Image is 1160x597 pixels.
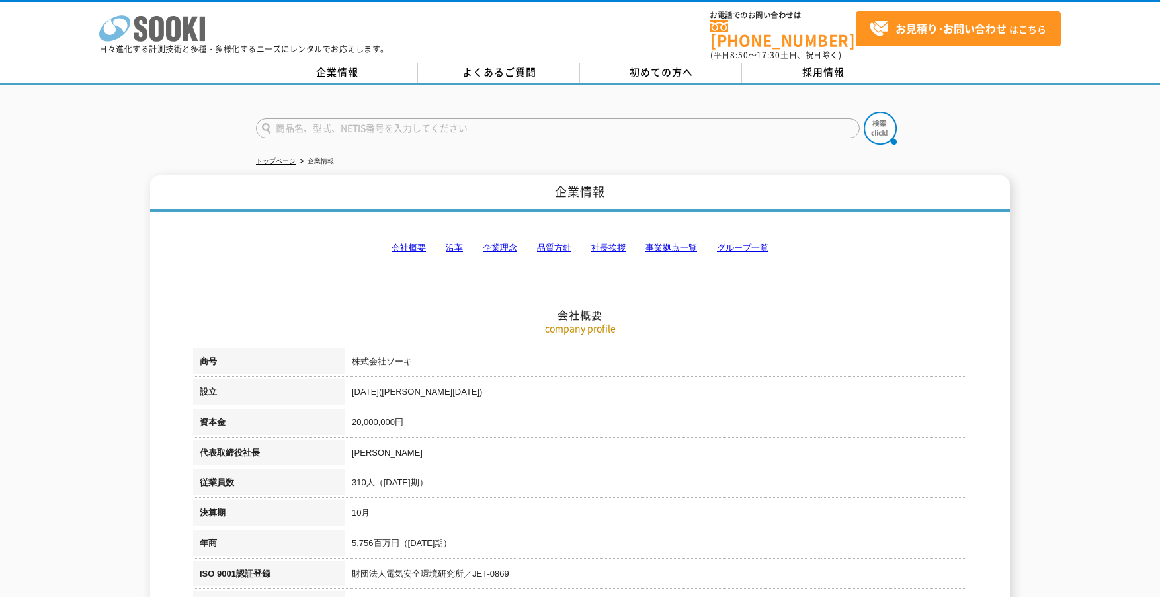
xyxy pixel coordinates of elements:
span: (平日 ～ 土日、祝日除く) [710,49,841,61]
li: 企業情報 [298,155,334,169]
a: 初めての方へ [580,63,742,83]
a: 社長挨拶 [591,243,626,253]
th: 決算期 [193,500,345,530]
span: お電話でのお問い合わせは [710,11,856,19]
td: 20,000,000円 [345,409,967,440]
a: [PHONE_NUMBER] [710,20,856,48]
span: 17:30 [757,49,780,61]
td: [PERSON_NAME] [345,440,967,470]
p: 日々進化する計測技術と多種・多様化するニーズにレンタルでお応えします。 [99,45,389,53]
td: 310人（[DATE]期） [345,469,967,500]
a: 品質方針 [537,243,571,253]
h2: 会社概要 [193,176,967,322]
td: 10月 [345,500,967,530]
td: 株式会社ソーキ [345,348,967,379]
th: 商号 [193,348,345,379]
a: 採用情報 [742,63,904,83]
th: 資本金 [193,409,345,440]
img: btn_search.png [864,112,897,145]
a: 会社概要 [392,243,426,253]
span: はこちら [869,19,1046,39]
th: 年商 [193,530,345,561]
th: ISO 9001認証登録 [193,561,345,591]
th: 従業員数 [193,469,345,500]
a: 企業理念 [483,243,517,253]
input: 商品名、型式、NETIS番号を入力してください [256,118,860,138]
a: グループ一覧 [717,243,768,253]
a: トップページ [256,157,296,165]
span: 初めての方へ [630,65,693,79]
p: company profile [193,321,967,335]
td: 5,756百万円（[DATE]期） [345,530,967,561]
a: お見積り･お問い合わせはこちら [856,11,1061,46]
a: 企業情報 [256,63,418,83]
th: 設立 [193,379,345,409]
td: 財団法人電気安全環境研究所／JET-0869 [345,561,967,591]
th: 代表取締役社長 [193,440,345,470]
a: 事業拠点一覧 [645,243,697,253]
a: 沿革 [446,243,463,253]
strong: お見積り･お問い合わせ [895,20,1007,36]
td: [DATE]([PERSON_NAME][DATE]) [345,379,967,409]
a: よくあるご質問 [418,63,580,83]
h1: 企業情報 [150,175,1010,212]
span: 8:50 [730,49,749,61]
